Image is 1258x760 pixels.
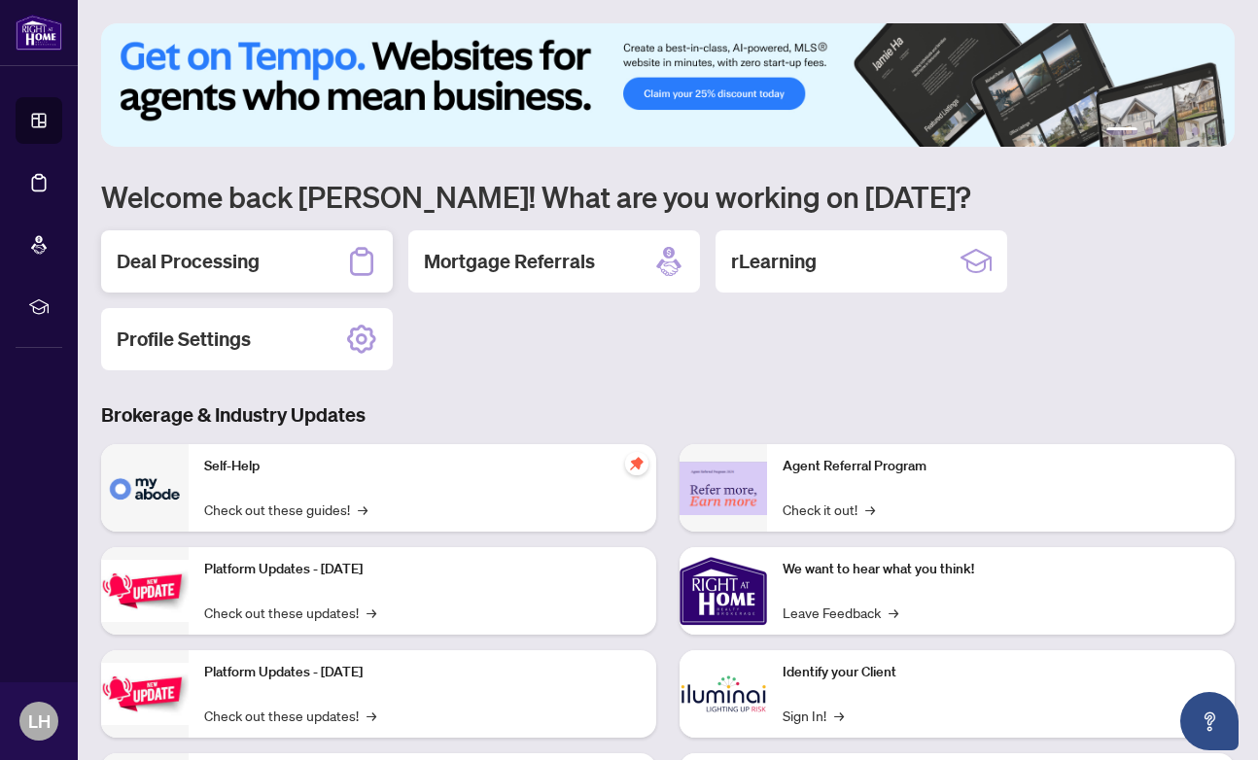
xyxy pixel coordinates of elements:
p: Identify your Client [783,662,1219,683]
h2: Deal Processing [117,248,260,275]
p: Agent Referral Program [783,456,1219,477]
p: Self-Help [204,456,641,477]
img: Agent Referral Program [680,462,767,515]
a: Leave Feedback→ [783,602,898,623]
button: 5 [1192,127,1200,135]
h2: rLearning [731,248,817,275]
h2: Profile Settings [117,326,251,353]
button: 6 [1207,127,1215,135]
p: We want to hear what you think! [783,559,1219,580]
span: pushpin [625,452,648,475]
img: Identify your Client [680,650,767,738]
img: Slide 0 [101,23,1235,147]
p: Platform Updates - [DATE] [204,662,641,683]
span: → [889,602,898,623]
button: 3 [1161,127,1169,135]
button: 4 [1176,127,1184,135]
a: Check out these updates!→ [204,705,376,726]
span: → [834,705,844,726]
button: 1 [1106,127,1137,135]
img: logo [16,15,62,51]
h2: Mortgage Referrals [424,248,595,275]
span: → [865,499,875,520]
span: LH [28,708,51,735]
img: Platform Updates - July 21, 2025 [101,560,189,621]
a: Check out these updates!→ [204,602,376,623]
h3: Brokerage & Industry Updates [101,401,1235,429]
a: Check out these guides!→ [204,499,367,520]
img: We want to hear what you think! [680,547,767,635]
button: 2 [1145,127,1153,135]
span: → [358,499,367,520]
h1: Welcome back [PERSON_NAME]! What are you working on [DATE]? [101,178,1235,215]
a: Sign In!→ [783,705,844,726]
img: Platform Updates - July 8, 2025 [101,663,189,724]
p: Platform Updates - [DATE] [204,559,641,580]
img: Self-Help [101,444,189,532]
a: Check it out!→ [783,499,875,520]
span: → [367,705,376,726]
span: → [367,602,376,623]
button: Open asap [1180,692,1239,750]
